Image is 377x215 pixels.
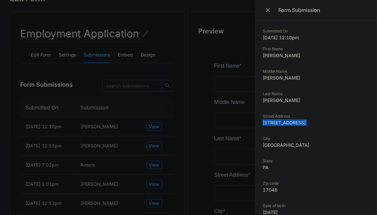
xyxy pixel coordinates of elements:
[5,152,14,157] span: City
[263,164,369,171] dd: PA
[263,136,369,142] dt: City
[263,97,369,104] dd: [PERSON_NAME]
[5,6,31,12] span: First Name
[5,79,30,84] span: Last Name
[265,6,272,15] span: Close
[263,5,274,15] button: Close
[5,188,17,194] span: State
[263,52,369,59] dd: [PERSON_NAME]
[263,203,369,209] dt: Date of birth
[263,69,369,74] dt: Middle Name
[263,34,369,41] dd: [DATE] 12:10pm
[263,186,369,193] dd: 17046
[278,6,369,14] div: Form Submission
[263,119,369,126] dd: [STREET_ADDRESS]
[263,158,369,164] dt: State
[263,142,369,148] dd: [GEOGRAPHIC_DATA]
[263,181,369,186] dt: Zip code
[5,43,36,48] span: Middle Name
[263,91,369,97] dt: Last Name
[263,46,369,52] dt: First Name
[5,115,39,121] span: Street Address
[263,74,369,81] dd: [PERSON_NAME]
[263,113,369,119] dt: Street Address
[263,28,369,34] dt: Submitted On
